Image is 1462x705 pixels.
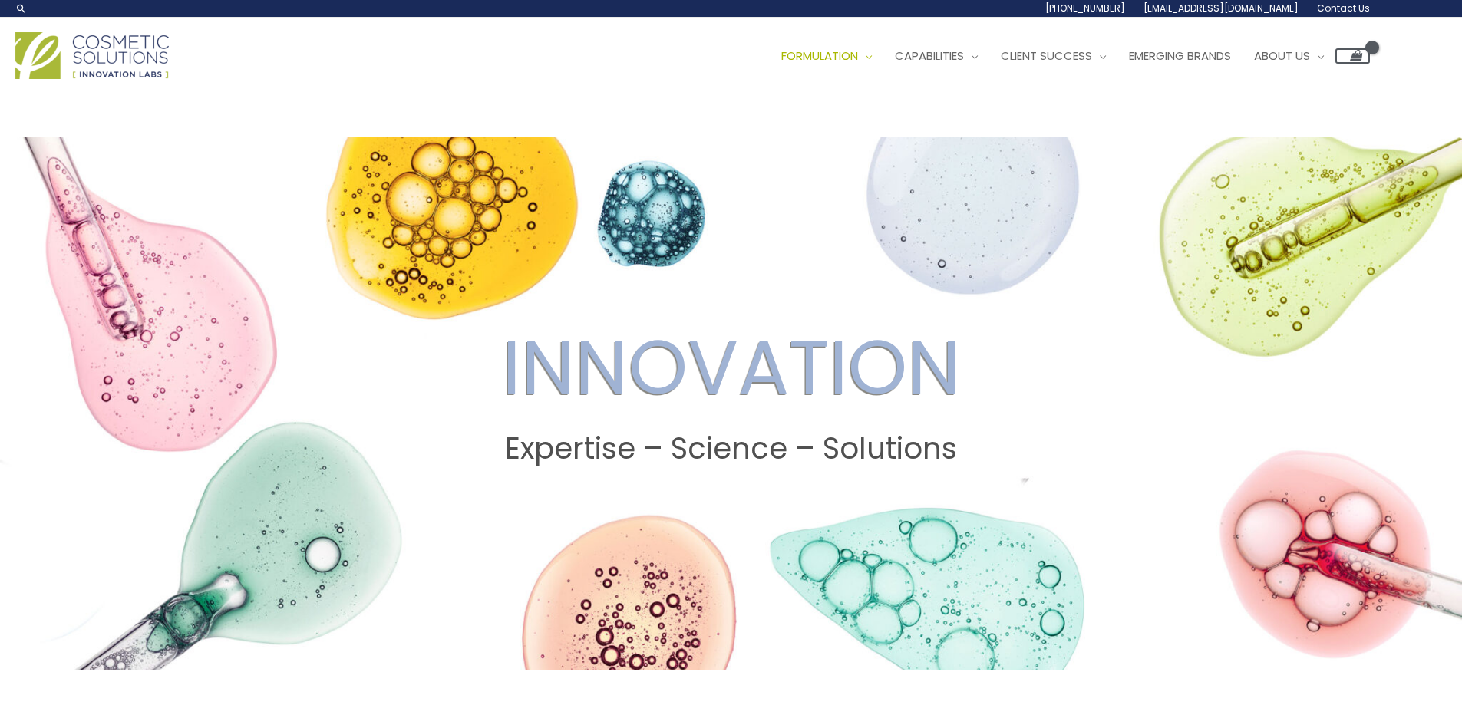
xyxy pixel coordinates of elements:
[1243,33,1335,79] a: About Us
[758,33,1370,79] nav: Site Navigation
[1117,33,1243,79] a: Emerging Brands
[15,32,169,79] img: Cosmetic Solutions Logo
[15,431,1447,466] h2: Expertise – Science – Solutions
[781,48,858,64] span: Formulation
[1144,2,1299,15] span: [EMAIL_ADDRESS][DOMAIN_NAME]
[15,322,1447,413] h2: INNOVATION
[895,48,964,64] span: Capabilities
[1045,2,1125,15] span: [PHONE_NUMBER]
[989,33,1117,79] a: Client Success
[1317,2,1370,15] span: Contact Us
[1254,48,1310,64] span: About Us
[770,33,883,79] a: Formulation
[15,2,28,15] a: Search icon link
[883,33,989,79] a: Capabilities
[1001,48,1092,64] span: Client Success
[1335,48,1370,64] a: View Shopping Cart, empty
[1129,48,1231,64] span: Emerging Brands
